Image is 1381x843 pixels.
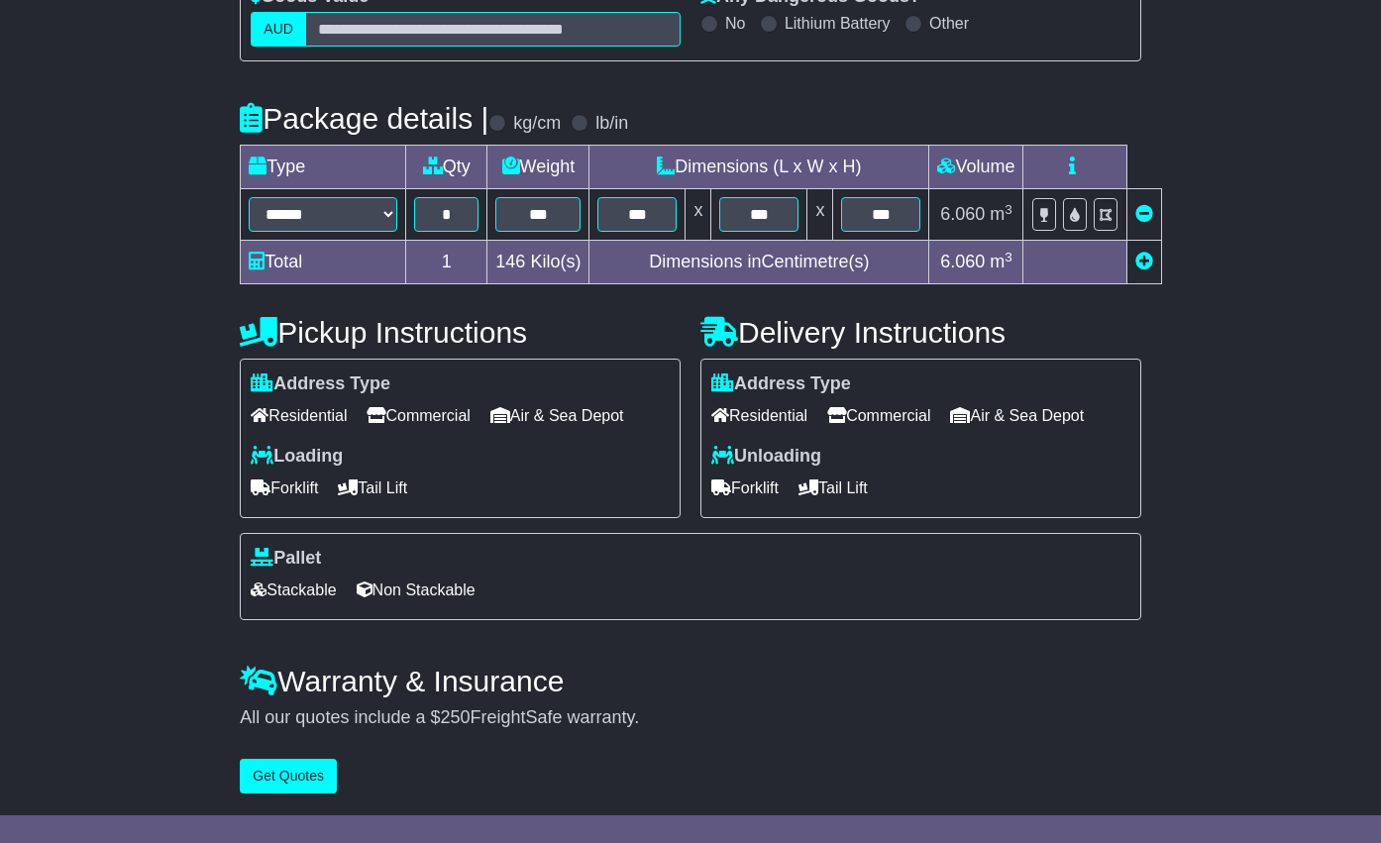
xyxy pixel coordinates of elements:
label: Address Type [711,373,851,395]
td: Weight [487,146,589,189]
label: lb/in [595,113,628,135]
label: Pallet [251,548,321,570]
span: 6.060 [940,204,985,224]
span: Residential [711,400,807,431]
span: Tail Lift [338,473,407,503]
label: Address Type [251,373,390,395]
span: m [990,252,1012,271]
td: Qty [406,146,487,189]
label: Unloading [711,446,821,468]
td: Dimensions (L x W x H) [589,146,929,189]
a: Add new item [1135,252,1153,271]
div: All our quotes include a $ FreightSafe warranty. [240,707,1140,729]
a: Remove this item [1135,204,1153,224]
td: 1 [406,241,487,284]
label: No [725,14,745,33]
span: 250 [440,707,470,727]
label: Lithium Battery [785,14,891,33]
span: Tail Lift [798,473,868,503]
td: x [807,189,833,241]
td: Total [241,241,406,284]
span: Commercial [827,400,930,431]
span: Residential [251,400,347,431]
label: AUD [251,12,306,47]
td: Type [241,146,406,189]
h4: Warranty & Insurance [240,665,1140,697]
sup: 3 [1005,202,1012,217]
label: kg/cm [513,113,561,135]
label: Loading [251,446,343,468]
span: Non Stackable [357,575,476,605]
span: Air & Sea Depot [490,400,624,431]
h4: Package details | [240,102,488,135]
td: Volume [929,146,1023,189]
span: Commercial [367,400,470,431]
span: Air & Sea Depot [950,400,1084,431]
span: 146 [495,252,525,271]
td: Kilo(s) [487,241,589,284]
label: Other [929,14,969,33]
span: Forklift [251,473,318,503]
span: 6.060 [940,252,985,271]
td: x [686,189,711,241]
h4: Pickup Instructions [240,316,681,349]
span: Stackable [251,575,336,605]
button: Get Quotes [240,759,337,793]
h4: Delivery Instructions [700,316,1141,349]
td: Dimensions in Centimetre(s) [589,241,929,284]
span: m [990,204,1012,224]
span: Forklift [711,473,779,503]
sup: 3 [1005,250,1012,264]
